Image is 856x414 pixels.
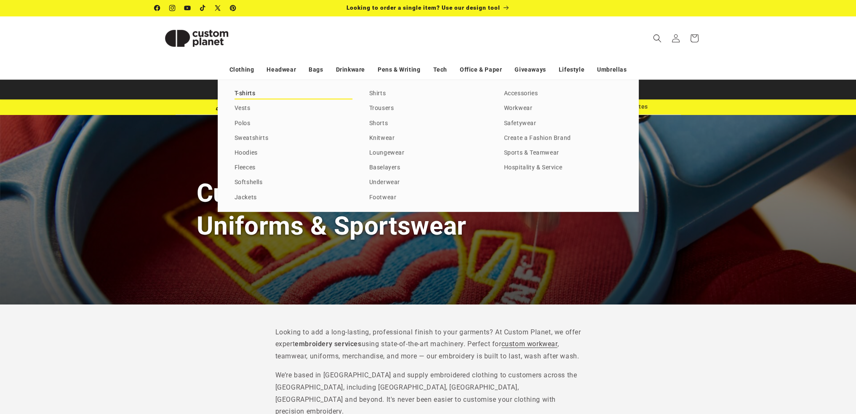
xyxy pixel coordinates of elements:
a: T-shirts [235,88,352,99]
img: Custom Planet [155,19,239,57]
a: Giveaways [515,62,546,77]
a: Hoodies [235,147,352,159]
a: Footwear [369,192,487,203]
a: Drinkware [336,62,365,77]
a: Polos [235,118,352,129]
a: Lifestyle [559,62,584,77]
a: Underwear [369,177,487,188]
a: Trousers [369,103,487,114]
a: Umbrellas [597,62,627,77]
p: Looking to add a long-lasting, professional finish to your garments? At Custom Planet, we offer e... [275,326,581,363]
a: Headwear [267,62,296,77]
span: Looking to order a single item? Use our design tool [347,4,500,11]
a: Jackets [235,192,352,203]
iframe: Chat Widget [715,323,856,414]
a: Accessories [504,88,622,99]
a: Shirts [369,88,487,99]
a: Custom Planet [151,16,242,60]
a: Knitwear [369,133,487,144]
a: Vests [235,103,352,114]
a: Baselayers [369,162,487,174]
strong: embroidery services [295,340,361,348]
a: Sports & Teamwear [504,147,622,159]
a: Bags [309,62,323,77]
a: Hospitality & Service [504,162,622,174]
a: custom workwear [501,340,557,348]
a: Pens & Writing [378,62,420,77]
a: Loungewear [369,147,487,159]
a: Sweatshirts [235,133,352,144]
a: Tech [433,62,447,77]
a: Fleeces [235,162,352,174]
a: Softshells [235,177,352,188]
a: Safetywear [504,118,622,129]
a: Office & Paper [460,62,502,77]
a: Create a Fashion Brand [504,133,622,144]
a: Clothing [229,62,254,77]
a: Shorts [369,118,487,129]
a: Workwear [504,103,622,114]
summary: Search [648,29,667,48]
